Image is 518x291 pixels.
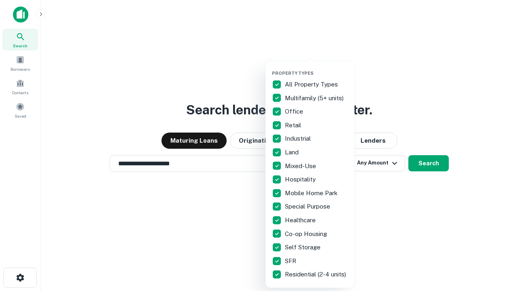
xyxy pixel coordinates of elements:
p: Co-op Housing [285,229,329,239]
p: Self Storage [285,242,322,252]
p: All Property Types [285,80,340,89]
p: Land [285,148,300,157]
p: Office [285,107,305,116]
iframe: Chat Widget [478,226,518,265]
p: Special Purpose [285,202,332,211]
p: SFR [285,256,298,266]
span: Property Types [272,71,314,76]
p: Healthcare [285,215,317,225]
p: Mixed-Use [285,161,318,171]
p: Industrial [285,134,312,143]
p: Mobile Home Park [285,188,339,198]
p: Hospitality [285,175,317,184]
p: Residential (2-4 units) [285,270,348,279]
p: Multifamily (5+ units) [285,93,345,103]
p: Retail [285,120,303,130]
